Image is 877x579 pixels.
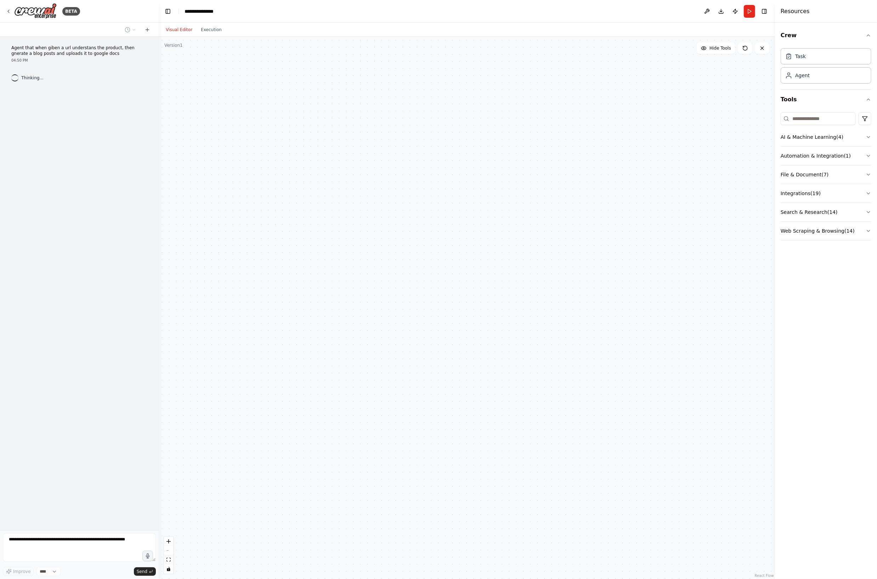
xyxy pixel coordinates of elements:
[755,574,774,578] a: React Flow attribution
[781,25,871,45] button: Crew
[164,546,173,555] button: zoom out
[11,45,147,56] p: Agent that when giben a url understans the product, then gnerate a blog posts and uploads it to g...
[163,6,173,16] button: Hide left sidebar
[781,45,871,89] div: Crew
[781,147,871,165] button: Automation & Integration(1)
[164,564,173,574] button: toggle interactivity
[142,25,153,34] button: Start a new chat
[142,551,153,561] button: Click to speak your automation idea
[781,165,871,184] button: File & Document(7)
[795,53,806,60] div: Task
[781,7,810,16] h4: Resources
[122,25,139,34] button: Switch to previous chat
[197,25,226,34] button: Execution
[697,42,735,54] button: Hide Tools
[134,567,156,576] button: Send
[185,8,221,15] nav: breadcrumb
[62,7,80,16] div: BETA
[781,109,871,246] div: Tools
[781,203,871,221] button: Search & Research(14)
[781,90,871,109] button: Tools
[164,555,173,564] button: fit view
[781,184,871,203] button: Integrations(19)
[781,128,871,146] button: AI & Machine Learning(4)
[759,6,769,16] button: Hide right sidebar
[137,569,147,574] span: Send
[164,42,183,48] div: Version 1
[709,45,731,51] span: Hide Tools
[781,222,871,240] button: Web Scraping & Browsing(14)
[14,3,57,19] img: Logo
[21,75,44,81] span: Thinking...
[13,569,30,574] span: Improve
[162,25,197,34] button: Visual Editor
[164,537,173,546] button: zoom in
[11,58,147,63] div: 04:50 PM
[164,537,173,574] div: React Flow controls
[3,567,34,576] button: Improve
[795,72,810,79] div: Agent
